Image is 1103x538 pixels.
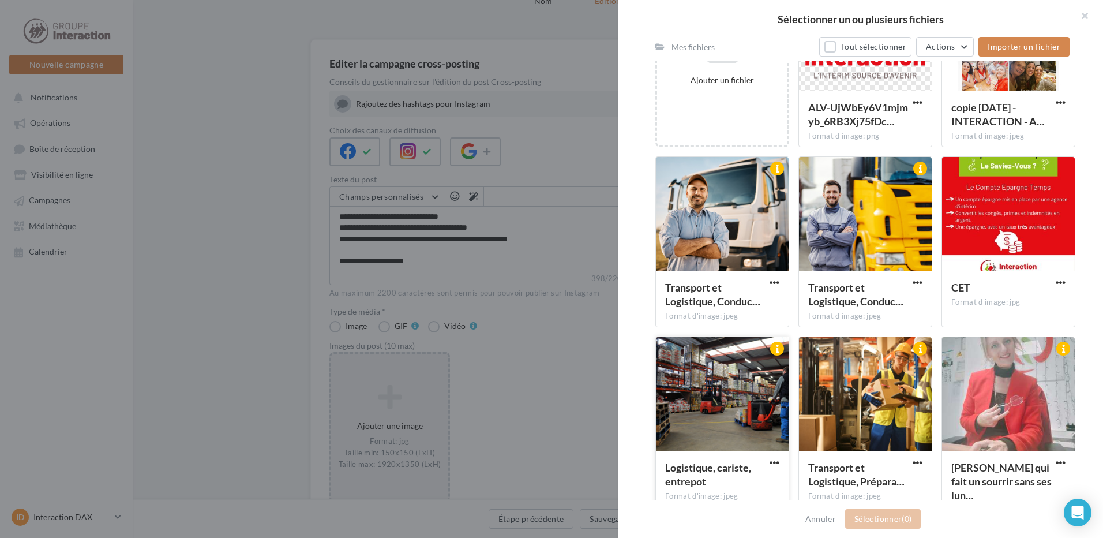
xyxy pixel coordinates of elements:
div: Format d'image: jpeg [808,491,922,502]
span: (0) [902,514,911,524]
button: Importer un fichier [978,37,1070,57]
span: Transport et Logistique, Conducteur PL (2) [808,281,903,308]
span: ALV-UjWbEy6V1mjmyb_6RB3Xj75fDczLYxbeSYBtbrli5iQ-Qk7fdzA [808,101,908,128]
div: Mes fichiers [671,42,715,53]
div: Open Intercom Messenger [1064,499,1091,526]
div: Format d'image: jpeg [665,491,779,502]
span: Actions [926,42,955,51]
span: Transport et Logistique, Préparateur de commandes, Gestion des stocks [808,461,905,488]
span: CET [951,281,970,294]
h2: Sélectionner un ou plusieurs fichiers [637,14,1085,24]
div: Ajouter un fichier [662,74,783,86]
div: Format d'image: jpeg [665,311,779,322]
div: Format d'image: jpg [951,297,1066,308]
div: Format d'image: jpeg [808,311,922,322]
button: Sélectionner(0) [845,509,921,529]
span: Importer un fichier [988,42,1060,51]
span: copie 20-06-2025 - INTERACTION - Anniversaire agence-100 [951,101,1045,128]
button: Annuler [801,512,841,526]
button: Actions [916,37,974,57]
span: Transport et Logistique, Conducteur PL [665,281,760,308]
div: Format d'image: png [808,131,922,141]
span: Logistique, cariste, entrepot [665,461,751,488]
div: Format d'image: jpeg [951,131,1066,141]
button: Tout sélectionner [819,37,911,57]
span: Catherine qui fait un sourrir sans ses lunettes [951,461,1052,502]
